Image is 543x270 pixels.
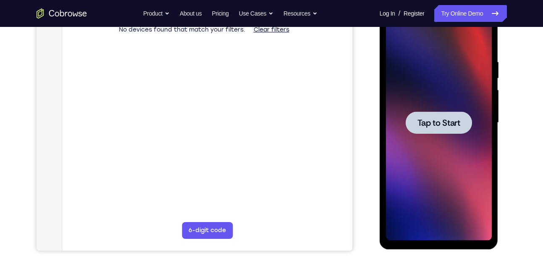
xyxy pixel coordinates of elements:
[38,120,81,128] span: Tap to Start
[145,253,196,270] button: 6-digit code
[180,5,202,22] a: About us
[143,5,170,22] button: Product
[47,28,153,36] input: Filter devices...
[399,8,400,19] span: /
[210,53,260,69] button: Clear filters
[283,5,317,22] button: Resources
[253,28,268,36] label: Email
[434,5,506,22] a: Try Online Demo
[380,5,395,22] a: Log In
[404,5,424,22] a: Register
[26,113,92,135] button: Tap to Start
[82,57,209,64] span: No devices found that match your filters.
[239,5,273,22] button: Use Cases
[37,8,87,19] a: Go to the home page
[296,25,309,39] button: Refresh
[212,5,228,22] a: Pricing
[167,28,193,36] label: demo_id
